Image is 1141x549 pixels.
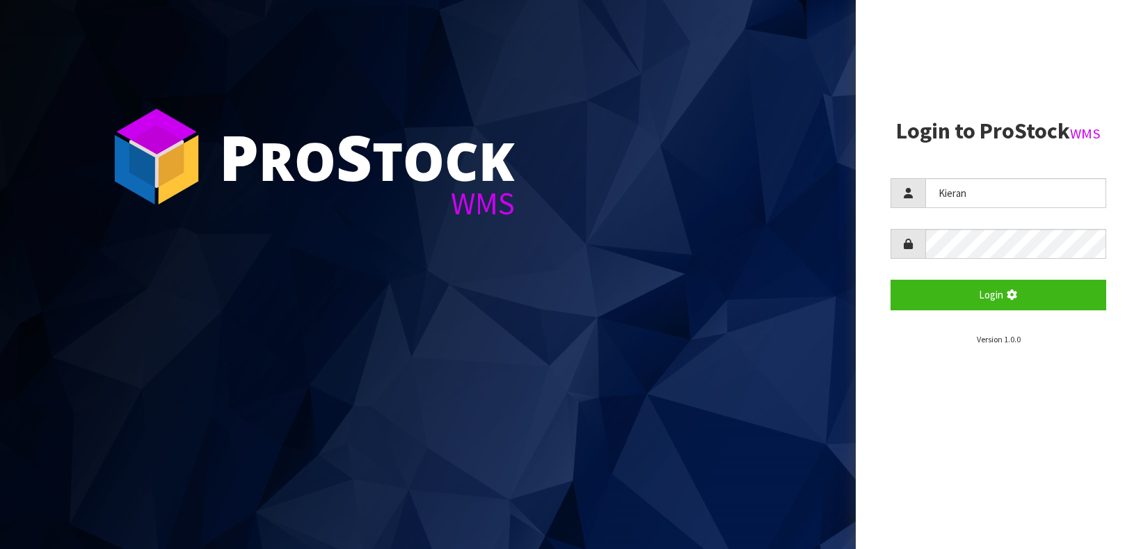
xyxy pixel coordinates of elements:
[336,114,372,199] span: S
[891,119,1106,143] h2: Login to ProStock
[104,104,209,209] img: ProStock Cube
[1070,125,1101,143] small: WMS
[977,334,1021,344] small: Version 1.0.0
[925,178,1106,208] input: Username
[219,125,515,188] div: ro tock
[219,188,515,219] div: WMS
[219,114,259,199] span: P
[891,280,1106,310] button: Login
